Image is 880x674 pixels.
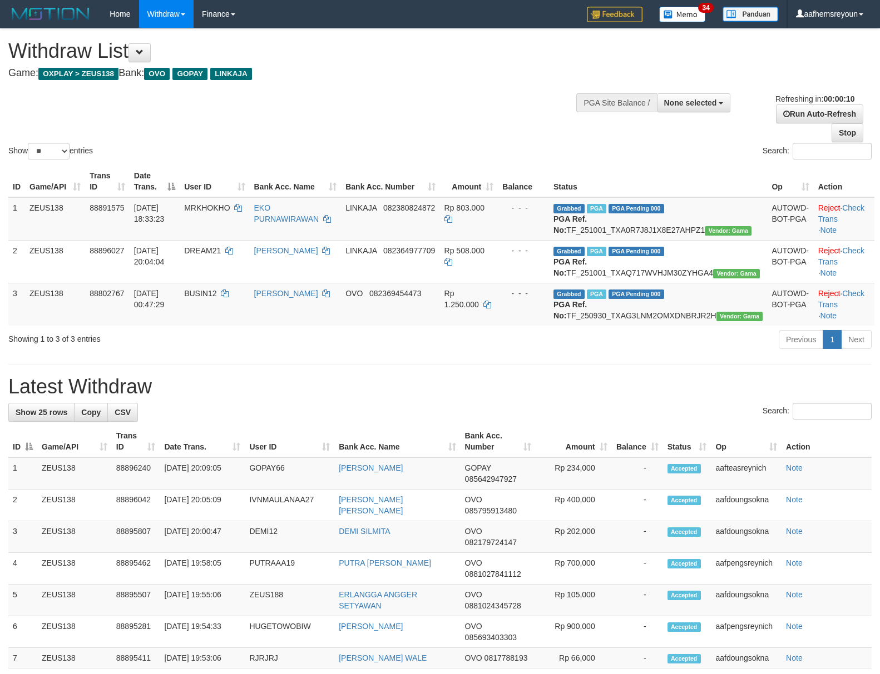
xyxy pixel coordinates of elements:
[210,68,252,80] span: LINKAJA
[767,166,813,197] th: Op: activate to sort column ascending
[705,226,752,236] span: Vendor URL: https://trx31.1velocity.biz
[8,403,75,422] a: Show 25 rows
[8,68,576,79] h4: Game: Bank:
[465,506,517,515] span: Copy 085795913480 to clipboard
[25,240,85,283] td: ZEUS138
[553,204,585,213] span: Grabbed
[587,289,606,299] span: Marked by aafsreyleap
[444,203,485,212] span: Rp 803.000
[536,616,612,648] td: Rp 900,000
[587,204,606,213] span: Marked by aafpengsreynich
[711,616,782,648] td: aafpengsreynich
[184,203,230,212] span: MRKHOKHO
[814,166,874,197] th: Action
[115,408,131,417] span: CSV
[339,527,390,536] a: DEMI SILMITA
[553,300,587,320] b: PGA Ref. No:
[711,457,782,490] td: aafteasreynich
[793,143,872,159] input: Search:
[369,289,421,298] span: Copy 082369454473 to clipboard
[160,585,245,616] td: [DATE] 19:55:06
[465,633,517,642] span: Copy 085693403303 to clipboard
[723,7,778,22] img: panduan.png
[134,203,165,223] span: [DATE] 18:33:23
[485,653,528,662] span: Copy 0817788193 to clipboard
[820,268,837,277] a: Note
[576,93,656,112] div: PGA Site Balance /
[180,166,249,197] th: User ID: activate to sort column ascending
[160,553,245,585] td: [DATE] 19:58:05
[465,475,517,483] span: Copy 085642947927 to clipboard
[612,457,663,490] td: -
[668,591,701,600] span: Accepted
[8,166,25,197] th: ID
[8,585,37,616] td: 5
[612,426,663,457] th: Balance: activate to sort column ascending
[664,98,717,107] span: None selected
[782,426,872,457] th: Action
[134,246,165,266] span: [DATE] 20:04:04
[820,311,837,320] a: Note
[339,622,403,631] a: [PERSON_NAME]
[8,6,93,22] img: MOTION_logo.png
[536,457,612,490] td: Rp 234,000
[245,457,334,490] td: GOPAY66
[775,94,854,103] span: Refreshing in:
[716,312,763,321] span: Vendor URL: https://trx31.1velocity.biz
[465,601,521,610] span: Copy 0881024345728 to clipboard
[341,166,439,197] th: Bank Acc. Number: activate to sort column ascending
[814,283,874,326] td: · ·
[184,246,221,255] span: DREAM21
[339,653,427,662] a: [PERSON_NAME] WALE
[767,197,813,241] td: AUTOWD-BOT-PGA
[254,246,318,255] a: [PERSON_NAME]
[465,463,491,472] span: GOPAY
[8,426,37,457] th: ID: activate to sort column descending
[609,247,664,256] span: PGA Pending
[245,426,334,457] th: User ID: activate to sort column ascending
[609,289,664,299] span: PGA Pending
[818,203,841,212] a: Reject
[587,7,642,22] img: Feedback.jpg
[8,648,37,668] td: 7
[786,495,803,504] a: Note
[25,283,85,326] td: ZEUS138
[711,490,782,521] td: aafdoungsokna
[711,426,782,457] th: Op: activate to sort column ascending
[612,553,663,585] td: -
[334,426,460,457] th: Bank Acc. Name: activate to sort column ascending
[549,197,767,241] td: TF_251001_TXA0R7J8J1X8E27AHPZ1
[553,257,587,277] b: PGA Ref. No:
[8,376,872,398] h1: Latest Withdraw
[668,559,701,568] span: Accepted
[553,214,587,234] b: PGA Ref. No:
[763,143,872,159] label: Search:
[440,166,498,197] th: Amount: activate to sort column ascending
[776,104,863,123] a: Run Auto-Refresh
[37,457,112,490] td: ZEUS138
[612,648,663,668] td: -
[160,490,245,521] td: [DATE] 20:05:09
[587,247,606,256] span: Marked by aafpengsreynich
[25,197,85,241] td: ZEUS138
[465,622,482,631] span: OVO
[711,648,782,668] td: aafdoungsokna
[818,289,841,298] a: Reject
[779,330,823,349] a: Previous
[160,616,245,648] td: [DATE] 19:54:33
[172,68,207,80] span: GOPAY
[818,289,864,309] a: Check Trans
[818,246,841,255] a: Reject
[711,553,782,585] td: aafpengsreynich
[245,521,334,553] td: DEMI12
[8,40,576,62] h1: Withdraw List
[37,553,112,585] td: ZEUS138
[383,246,435,255] span: Copy 082364977709 to clipboard
[112,426,160,457] th: Trans ID: activate to sort column ascending
[713,269,760,278] span: Vendor URL: https://trx31.1velocity.biz
[112,457,160,490] td: 88896240
[37,426,112,457] th: Game/API: activate to sort column ascending
[37,490,112,521] td: ZEUS138
[112,553,160,585] td: 88895462
[711,585,782,616] td: aafdoungsokna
